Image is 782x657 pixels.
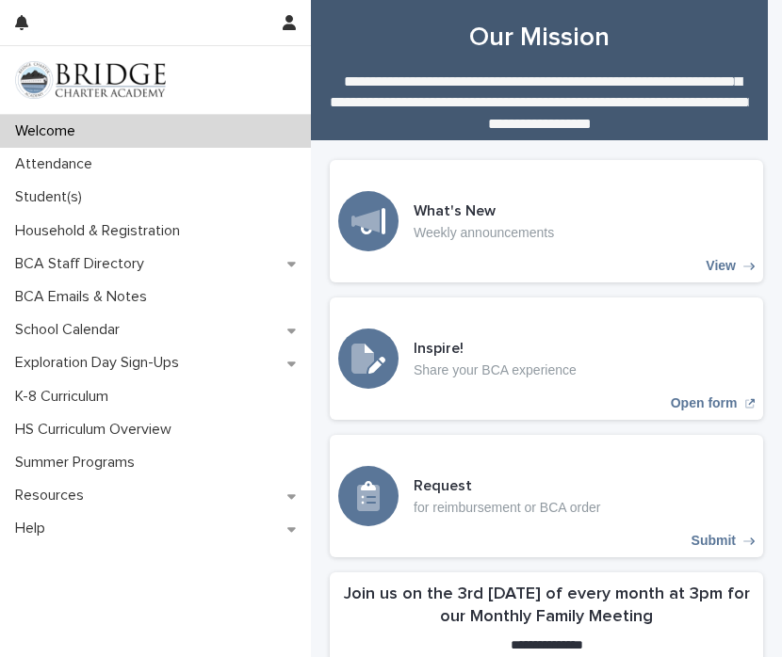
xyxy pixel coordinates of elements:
p: Submit [692,533,736,549]
h3: Request [414,476,600,496]
p: HS Curriculum Overview [8,421,187,439]
p: Welcome [8,122,90,140]
a: Open form [330,297,763,420]
p: BCA Emails & Notes [8,288,162,306]
p: Help [8,520,60,537]
p: Resources [8,487,99,505]
a: View [330,160,763,282]
p: Student(s) [8,188,97,206]
p: Weekly announcements [414,225,554,241]
p: Household & Registration [8,222,195,240]
p: BCA Staff Directory [8,255,159,273]
h3: Inspire! [414,339,577,359]
p: Summer Programs [8,454,150,472]
p: Share your BCA experience [414,362,577,378]
p: Exploration Day Sign-Ups [8,354,194,372]
h1: Our Mission [330,21,749,56]
a: Submit [330,435,763,557]
h3: What's New [414,201,554,221]
h2: Join us on the 3rd [DATE] of every month at 3pm for our Monthly Family Meeting [341,584,752,629]
img: V1C1m3IdTEidaUdm9Hs0 [15,61,166,99]
p: Open form [671,395,738,411]
p: for reimbursement or BCA order [414,500,600,516]
p: School Calendar [8,321,135,339]
p: View [706,258,736,274]
p: K-8 Curriculum [8,388,123,406]
p: Attendance [8,155,107,173]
